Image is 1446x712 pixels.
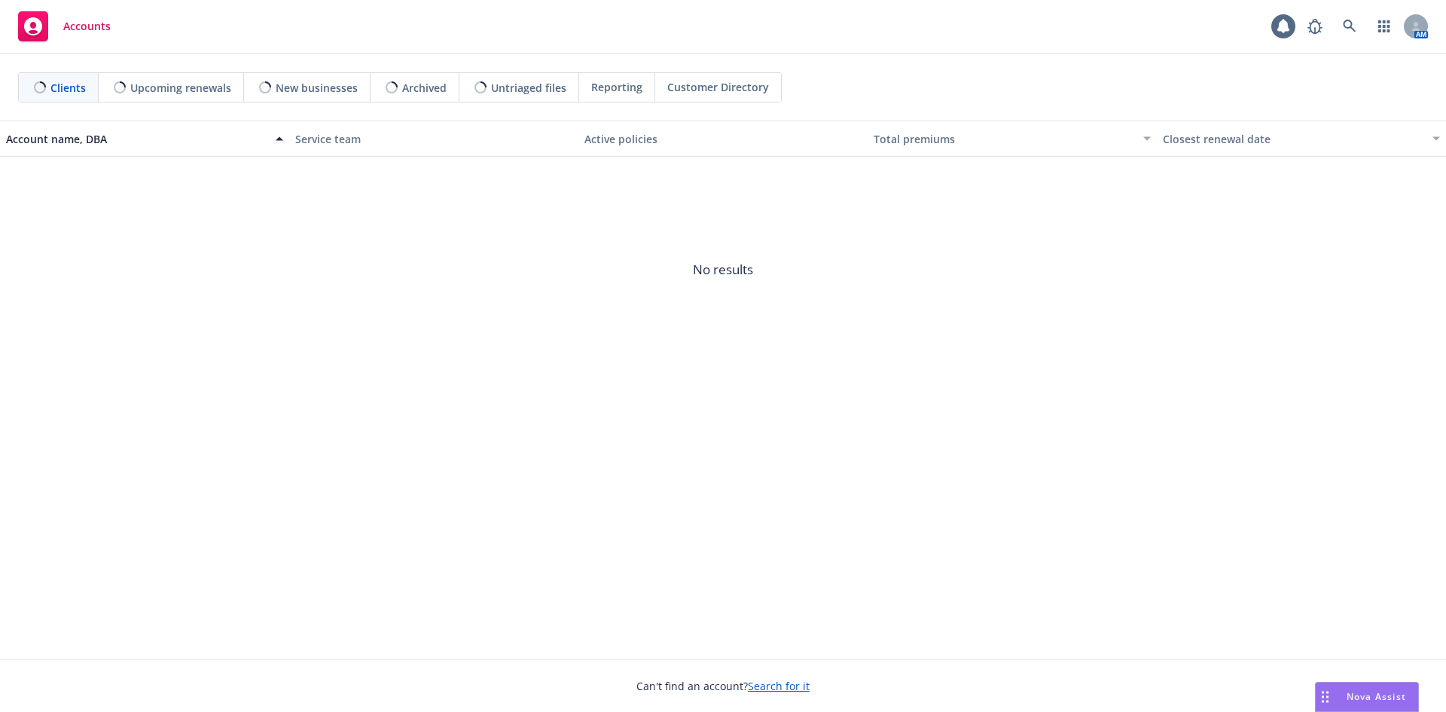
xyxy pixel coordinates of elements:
a: Accounts [12,5,117,47]
a: Search for it [748,679,810,693]
button: Nova Assist [1315,682,1419,712]
button: Total premiums [868,121,1157,157]
div: Total premiums [874,131,1134,147]
div: Service team [295,131,572,147]
div: Active policies [584,131,862,147]
span: Reporting [591,79,642,95]
a: Search [1335,11,1365,41]
div: Account name, DBA [6,131,267,147]
span: Accounts [63,20,111,32]
button: Closest renewal date [1157,121,1446,157]
span: Upcoming renewals [130,80,231,96]
span: Untriaged files [491,80,566,96]
button: Active policies [578,121,868,157]
span: Nova Assist [1347,690,1406,703]
a: Report a Bug [1300,11,1330,41]
button: Service team [289,121,578,157]
span: Customer Directory [667,79,769,95]
span: Clients [50,80,86,96]
div: Drag to move [1316,683,1335,711]
span: Can't find an account? [636,678,810,694]
a: Switch app [1369,11,1399,41]
span: Archived [402,80,447,96]
div: Closest renewal date [1163,131,1423,147]
span: New businesses [276,80,358,96]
